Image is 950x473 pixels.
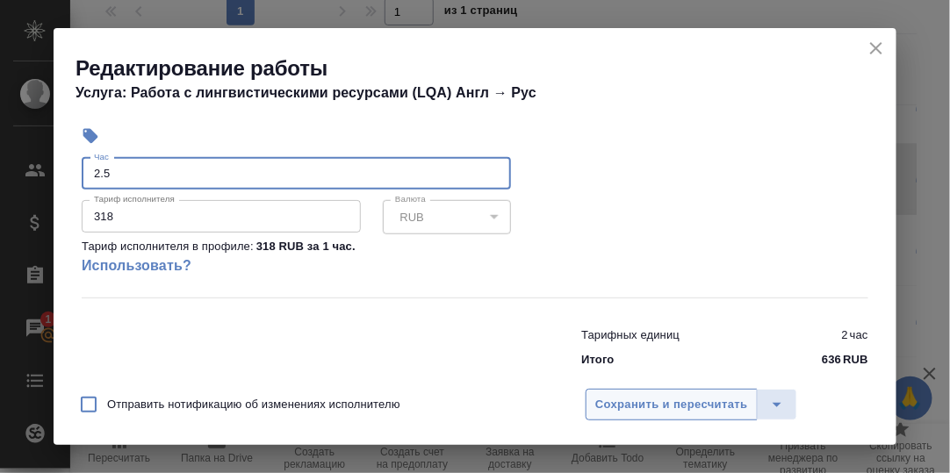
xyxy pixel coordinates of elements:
[256,238,356,255] p: 318 RUB за 1 час .
[595,395,748,415] span: Сохранить и пересчитать
[395,210,429,225] button: RUB
[581,326,680,344] p: Тарифных единиц
[76,82,896,104] h4: Услуга: Работа с лингвистическими ресурсами (LQA) Англ → Рус
[850,326,868,344] p: час
[581,351,614,369] p: Итого
[586,389,797,420] div: split button
[82,255,511,276] a: Использовать?
[843,351,868,369] p: RUB
[71,117,110,155] button: Добавить тэг
[383,200,512,233] div: RUB
[76,54,896,82] h2: Редактирование работы
[842,326,848,344] p: 2
[82,238,254,255] p: Тариф исполнителя в профиле:
[863,35,889,61] button: close
[822,351,841,369] p: 636
[107,396,400,413] span: Отправить нотификацию об изменениях исполнителю
[586,389,758,420] button: Сохранить и пересчитать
